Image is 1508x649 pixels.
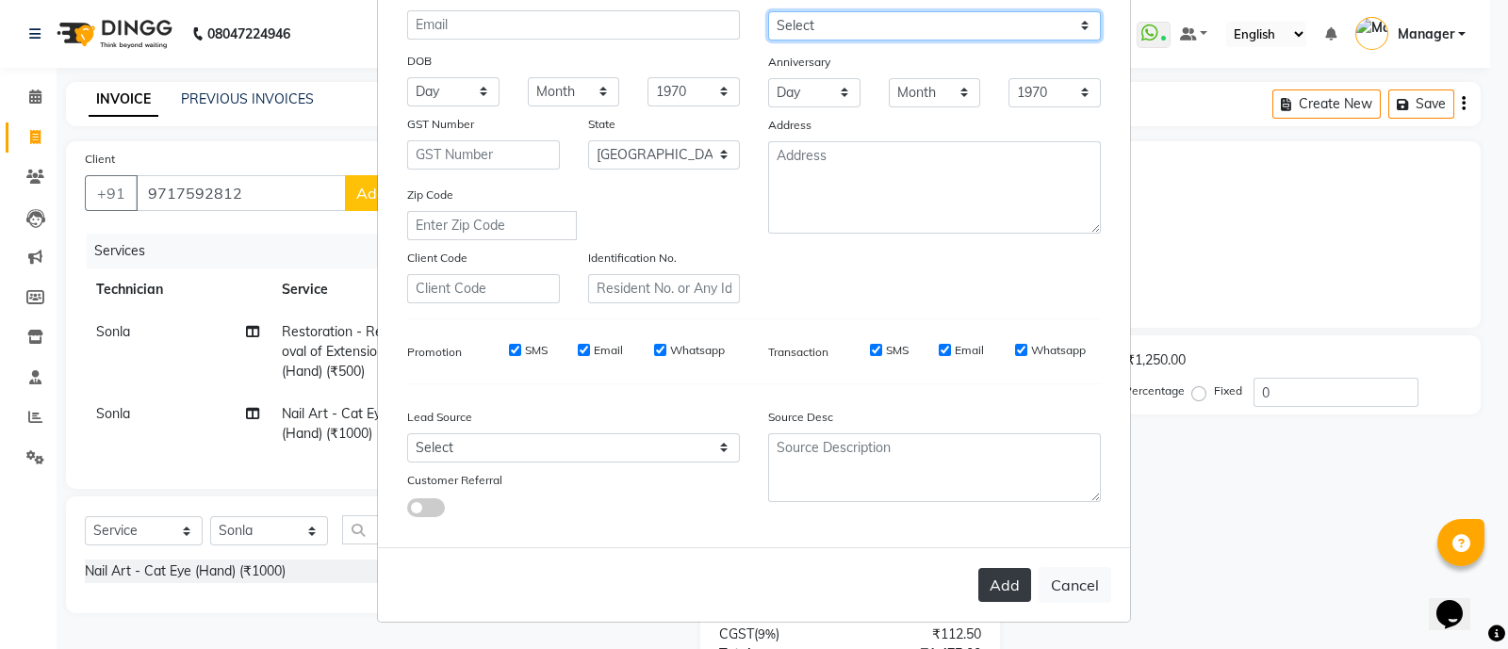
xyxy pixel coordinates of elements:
button: Cancel [1039,567,1111,603]
label: State [588,116,615,133]
input: GST Number [407,140,560,170]
label: GST Number [407,116,474,133]
label: Zip Code [407,187,453,203]
label: Promotion [407,344,462,361]
label: Address [768,117,811,134]
label: Email [955,342,984,359]
label: Transaction [768,344,828,361]
label: Email [594,342,623,359]
label: SMS [886,342,909,359]
label: Whatsapp [670,342,725,359]
input: Enter Zip Code [407,211,577,240]
label: SMS [525,342,548,359]
label: Client Code [407,250,467,267]
input: Client Code [407,274,560,303]
label: Source Desc [768,409,833,426]
label: Whatsapp [1031,342,1086,359]
label: Customer Referral [407,472,502,489]
iframe: chat widget [1429,574,1489,630]
label: Lead Source [407,409,472,426]
input: Email [407,10,740,40]
input: Resident No. or Any Id [588,274,741,303]
label: DOB [407,53,432,70]
button: Add [978,568,1031,602]
label: Identification No. [588,250,677,267]
label: Anniversary [768,54,830,71]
